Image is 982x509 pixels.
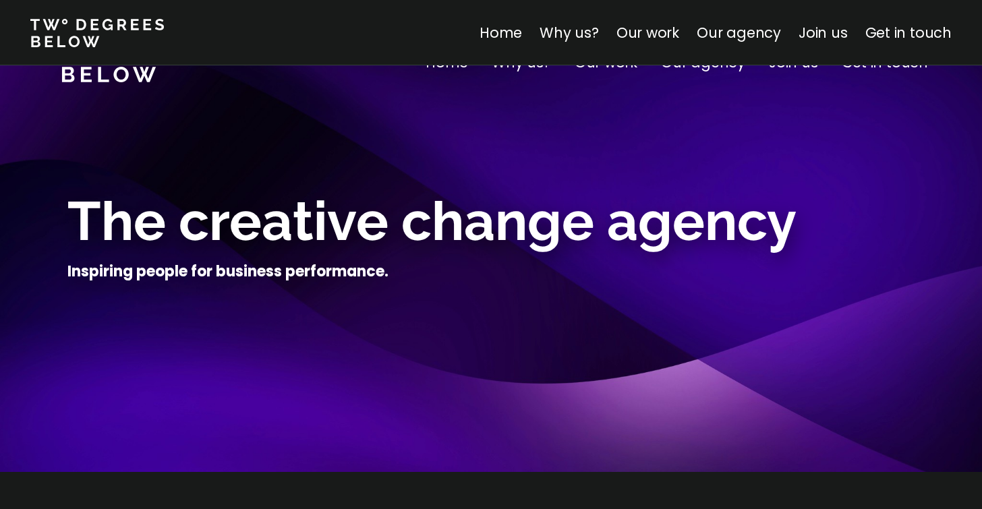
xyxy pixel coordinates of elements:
a: Why us? [540,23,599,42]
a: Our work [616,23,679,42]
span: The creative change agency [67,189,797,253]
a: Our agency [697,23,781,42]
a: Home [480,23,522,42]
a: Get in touch [865,23,952,42]
a: Join us [799,23,848,42]
h4: Inspiring people for business performance. [67,262,388,282]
